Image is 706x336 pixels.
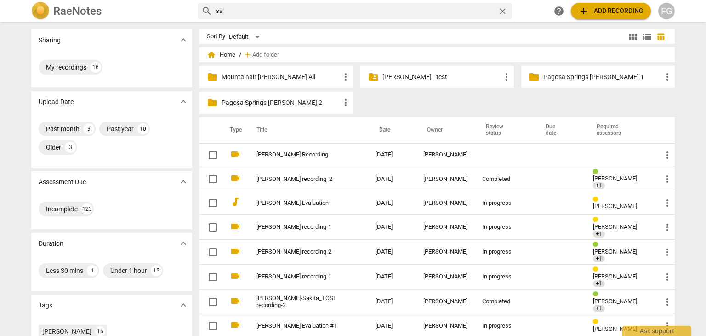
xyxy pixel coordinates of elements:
span: Review status: in progress [593,319,602,325]
th: Title [245,117,368,143]
th: Review status [475,117,535,143]
span: Add recording [578,6,643,17]
span: [PERSON_NAME] [593,325,637,332]
span: add [578,6,589,17]
span: view_list [641,31,652,42]
span: more_vert [662,272,673,283]
span: [PERSON_NAME] [593,223,637,230]
span: more_vert [501,71,512,82]
div: In progress [482,323,527,330]
div: [PERSON_NAME] [423,151,467,158]
span: +1 [593,255,605,262]
span: Review status: in progress [593,266,602,273]
span: [PERSON_NAME] [593,298,637,305]
h2: RaeNotes [53,5,102,17]
span: folder_shared [368,71,379,82]
span: Add folder [252,52,279,58]
th: Owner [416,117,475,143]
div: FG [658,3,675,19]
div: Older [46,143,61,152]
span: more_vert [662,174,673,185]
span: more_vert [662,296,673,307]
td: [DATE] [368,167,416,191]
div: Past year [107,124,134,133]
div: [PERSON_NAME] [423,176,467,183]
span: more_vert [340,71,351,82]
span: Home [207,50,235,59]
span: +1 [593,231,605,238]
div: [PERSON_NAME] [423,224,467,231]
button: List view [640,30,654,44]
span: more_vert [340,97,351,108]
span: folder [529,71,540,82]
span: [PERSON_NAME] [593,273,637,280]
span: more_vert [662,197,673,209]
span: folder [207,97,218,108]
div: [PERSON_NAME] [423,200,467,207]
div: My recordings [46,63,86,72]
td: [DATE] [368,290,416,314]
span: expand_more [178,96,189,107]
th: Type [222,117,245,143]
a: [PERSON_NAME] recording-1 [256,273,342,280]
span: more_vert [662,320,673,331]
p: Assessment Due [39,177,86,187]
div: Ask support [622,326,691,336]
div: 15 [151,265,162,276]
div: In progress [482,273,527,280]
span: Review status: in progress [593,196,602,203]
div: Sort By [207,33,225,40]
span: videocam [230,271,241,282]
span: videocam [230,295,241,307]
span: home [207,50,216,59]
p: Pagosa Springs TOSI 1 [543,72,662,82]
span: [PERSON_NAME] [593,248,637,255]
span: videocam [230,221,241,232]
button: Show more [176,298,190,312]
button: Show more [176,175,190,189]
a: [PERSON_NAME] recording_2 [256,176,342,183]
div: 123 [81,203,92,214]
span: help [553,6,564,17]
span: / [239,52,241,58]
div: In progress [482,249,527,255]
span: table_chart [656,32,665,41]
button: Upload [571,3,651,19]
a: [PERSON_NAME] Evaluation [256,200,342,207]
span: more_vert [662,222,673,233]
a: [PERSON_NAME] recording-1 [256,224,342,231]
button: Show more [176,33,190,47]
span: expand_more [178,300,189,311]
div: +1 [593,280,605,287]
span: more_vert [662,71,673,82]
div: Completed [482,176,527,183]
div: In progress [482,200,527,207]
span: expand_more [178,176,189,187]
div: +1 [593,305,605,312]
button: Tile view [626,30,640,44]
span: expand_more [178,238,189,249]
p: Duration [39,239,63,249]
div: 10 [137,123,148,134]
div: Less 30 mins [46,266,83,275]
td: [DATE] [368,265,416,290]
span: search [201,6,212,17]
a: [PERSON_NAME] recording-2 [256,249,342,255]
td: [DATE] [368,240,416,265]
td: [DATE] [368,215,416,240]
a: [PERSON_NAME]-Sakita_TOSI recording-2 [256,295,342,309]
span: [PERSON_NAME] [593,203,637,209]
div: 3 [83,123,94,134]
p: Nikki - test [382,72,501,82]
input: Search [216,4,494,18]
span: [PERSON_NAME] [593,175,637,182]
span: videocam [230,319,241,330]
div: [PERSON_NAME] [423,323,467,330]
div: In progress [482,224,527,231]
span: close [498,6,507,16]
p: Upload Date [39,97,74,107]
img: Logo [31,2,50,20]
button: Show more [176,95,190,109]
div: [PERSON_NAME] [423,249,467,255]
span: +1 [593,182,605,189]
